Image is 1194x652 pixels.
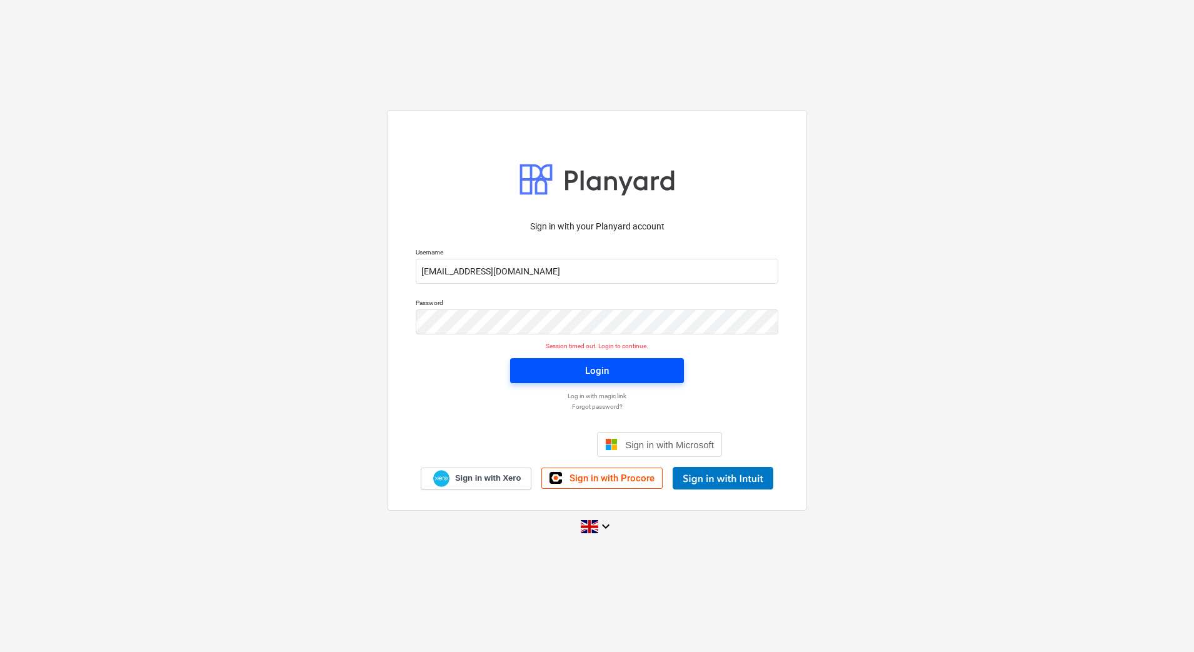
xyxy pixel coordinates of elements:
span: Sign in with Microsoft [625,439,714,450]
a: Forgot password? [409,403,785,411]
img: Xero logo [433,470,449,487]
button: Login [510,358,684,383]
span: Sign in with Procore [569,473,655,484]
p: Username [416,248,778,259]
a: Sign in with Procore [541,468,663,489]
input: Username [416,259,778,284]
a: Sign in with Xero [421,468,532,489]
div: Login [585,363,609,379]
a: Log in with magic link [409,392,785,400]
p: Sign in with your Planyard account [416,220,778,233]
i: keyboard_arrow_down [598,519,613,534]
iframe: Chat Widget [1131,592,1194,652]
iframe: Sign in with Google Button [466,431,593,458]
span: Sign in with Xero [455,473,521,484]
img: Microsoft logo [605,438,618,451]
p: Session timed out. Login to continue. [408,342,786,350]
p: Password [416,299,778,309]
